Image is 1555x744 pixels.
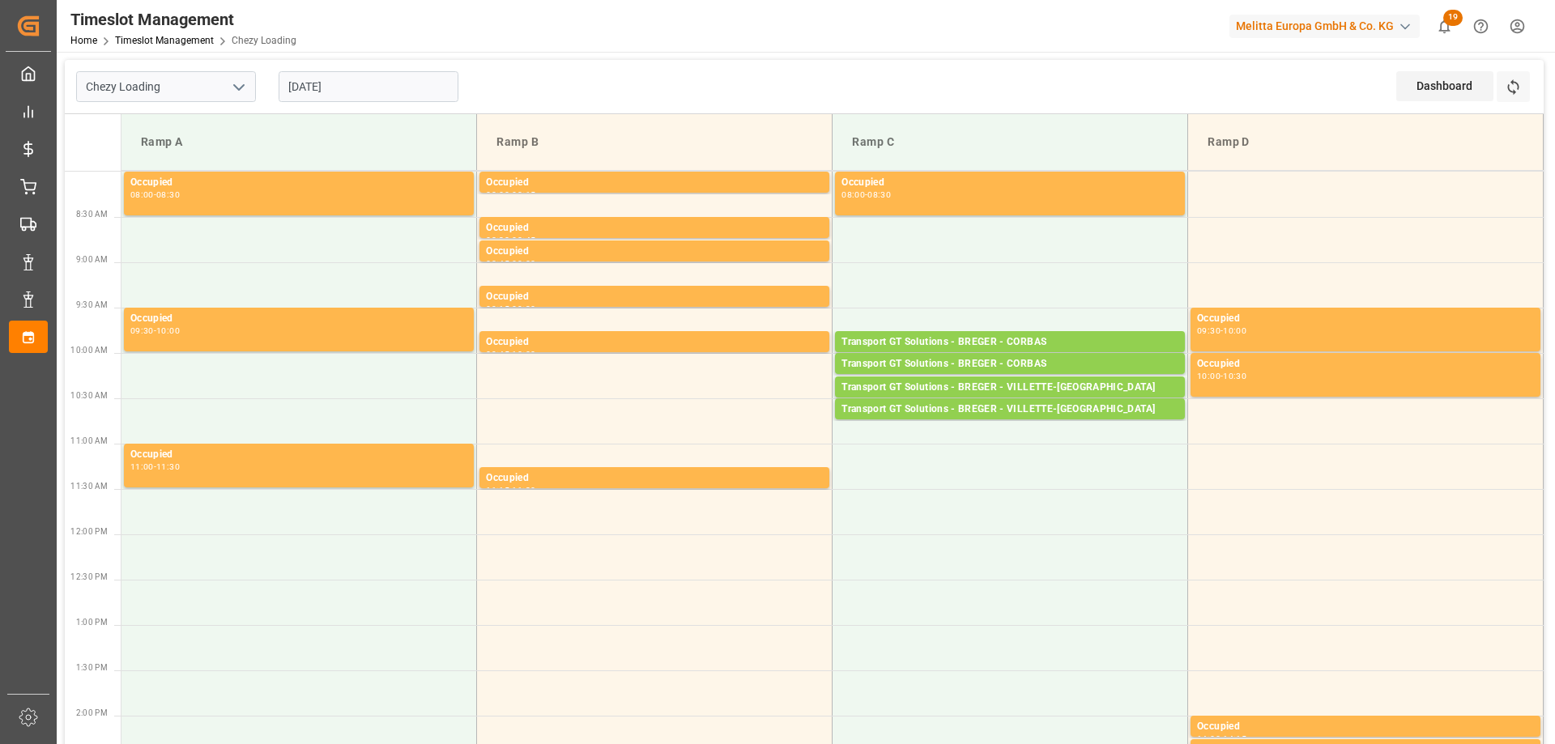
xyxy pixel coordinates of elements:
[486,470,823,487] div: Occupied
[70,35,97,46] a: Home
[509,305,512,312] div: -
[130,191,154,198] div: 08:00
[509,236,512,244] div: -
[76,255,108,264] span: 9:00 AM
[486,289,823,305] div: Occupied
[130,311,467,327] div: Occupied
[76,663,108,672] span: 1:30 PM
[1443,10,1463,26] span: 19
[1223,372,1246,380] div: 10:30
[509,260,512,267] div: -
[486,351,509,358] div: 09:45
[1426,8,1463,45] button: show 19 new notifications
[1201,127,1530,157] div: Ramp D
[486,305,509,312] div: 09:15
[509,351,512,358] div: -
[76,300,108,309] span: 9:30 AM
[1197,735,1221,742] div: 14:00
[1223,327,1246,334] div: 10:00
[512,260,535,267] div: 09:00
[1197,356,1534,372] div: Occupied
[490,127,819,157] div: Ramp B
[1221,372,1223,380] div: -
[156,191,180,198] div: 08:30
[76,210,108,219] span: 8:30 AM
[512,305,535,312] div: 09:30
[867,191,891,198] div: 08:30
[486,236,509,244] div: 08:30
[486,220,823,236] div: Occupied
[70,346,108,355] span: 10:00 AM
[486,334,823,351] div: Occupied
[486,191,509,198] div: 08:00
[1229,15,1420,38] div: Melitta Europa GmbH & Co. KG
[1197,311,1534,327] div: Occupied
[70,7,296,32] div: Timeslot Management
[226,74,250,100] button: open menu
[841,175,1178,191] div: Occupied
[154,191,156,198] div: -
[846,127,1174,157] div: Ramp C
[70,482,108,491] span: 11:30 AM
[1223,735,1246,742] div: 14:15
[70,572,108,581] span: 12:30 PM
[76,71,256,102] input: Type to search/select
[486,260,509,267] div: 08:45
[76,618,108,627] span: 1:00 PM
[130,327,154,334] div: 09:30
[156,327,180,334] div: 10:00
[115,35,214,46] a: Timeslot Management
[512,487,535,494] div: 11:30
[70,436,108,445] span: 11:00 AM
[512,351,535,358] div: 10:00
[509,487,512,494] div: -
[512,236,535,244] div: 08:45
[1221,735,1223,742] div: -
[154,327,156,334] div: -
[512,191,535,198] div: 08:15
[130,175,467,191] div: Occupied
[841,351,1178,364] div: Pallets: 5,TU: 32,City: [GEOGRAPHIC_DATA],Arrival: [DATE] 00:00:00
[76,708,108,717] span: 2:00 PM
[130,463,154,470] div: 11:00
[1229,11,1426,41] button: Melitta Europa GmbH & Co. KG
[486,487,509,494] div: 11:15
[1197,327,1221,334] div: 09:30
[70,527,108,536] span: 12:00 PM
[841,396,1178,410] div: Pallets: ,TU: 144,City: [GEOGRAPHIC_DATA],Arrival: [DATE] 00:00:00
[1396,71,1493,101] div: Dashboard
[130,447,467,463] div: Occupied
[486,244,823,260] div: Occupied
[1463,8,1499,45] button: Help Center
[279,71,458,102] input: DD-MM-YYYY
[154,463,156,470] div: -
[841,380,1178,396] div: Transport GT Solutions - BREGER - VILLETTE-[GEOGRAPHIC_DATA]
[841,418,1178,432] div: Pallets: ,TU: 112,City: [GEOGRAPHIC_DATA],Arrival: [DATE] 00:00:00
[1197,719,1534,735] div: Occupied
[841,356,1178,372] div: Transport GT Solutions - BREGER - CORBAS
[1221,327,1223,334] div: -
[841,191,865,198] div: 08:00
[509,191,512,198] div: -
[70,391,108,400] span: 10:30 AM
[1197,372,1221,380] div: 10:00
[486,175,823,191] div: Occupied
[841,372,1178,386] div: Pallets: 2,TU: 52,City: [GEOGRAPHIC_DATA],Arrival: [DATE] 00:00:00
[841,402,1178,418] div: Transport GT Solutions - BREGER - VILLETTE-[GEOGRAPHIC_DATA]
[841,334,1178,351] div: Transport GT Solutions - BREGER - CORBAS
[865,191,867,198] div: -
[134,127,463,157] div: Ramp A
[156,463,180,470] div: 11:30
